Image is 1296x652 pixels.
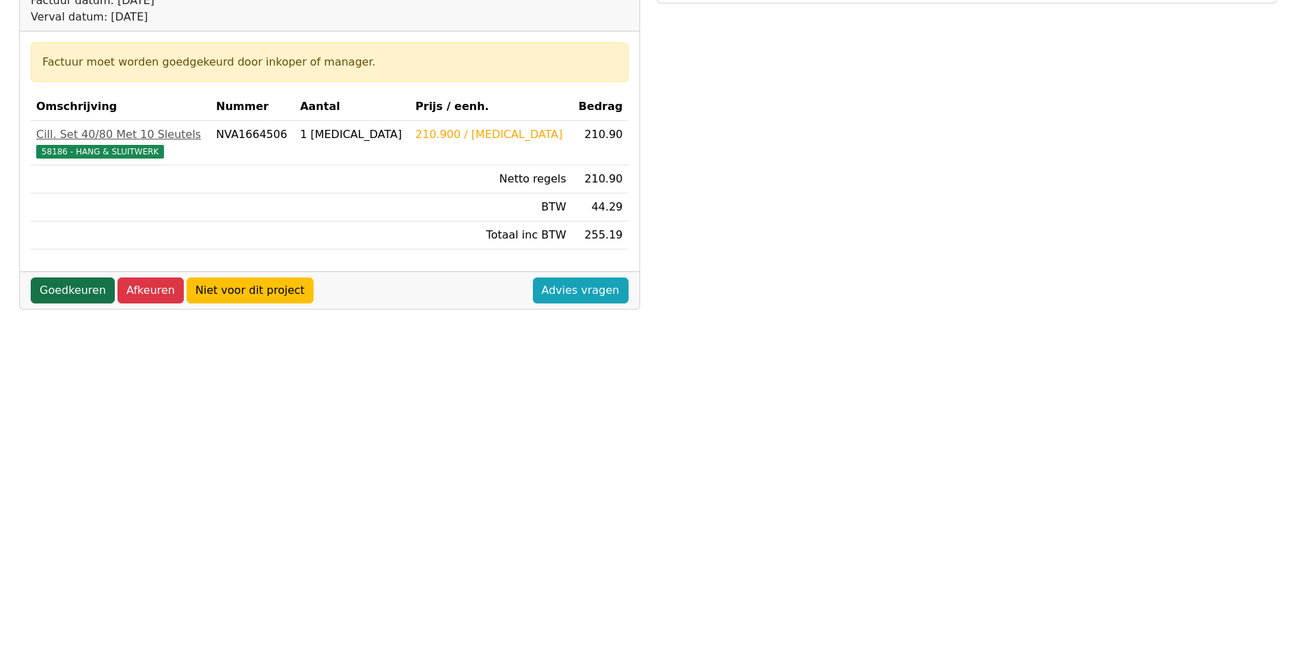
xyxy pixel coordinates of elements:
td: 255.19 [572,221,629,249]
div: Factuur moet worden goedgekeurd door inkoper of manager. [42,54,617,70]
th: Omschrijving [31,93,210,121]
a: Niet voor dit project [187,277,314,303]
th: Nummer [210,93,294,121]
div: 1 [MEDICAL_DATA] [300,126,404,143]
a: Advies vragen [533,277,629,303]
td: Totaal inc BTW [410,221,572,249]
div: 210.900 / [MEDICAL_DATA] [415,126,566,143]
th: Bedrag [572,93,629,121]
td: 210.90 [572,121,629,165]
td: NVA1664506 [210,121,294,165]
span: 58186 - HANG & SLUITWERK [36,145,164,159]
a: Goedkeuren [31,277,115,303]
div: Cill. Set 40/80 Met 10 Sleutels [36,126,205,143]
td: 210.90 [572,165,629,193]
td: Netto regels [410,165,572,193]
th: Prijs / eenh. [410,93,572,121]
td: 44.29 [572,193,629,221]
a: Afkeuren [118,277,184,303]
th: Aantal [294,93,410,121]
div: Verval datum: [DATE] [31,9,307,25]
td: BTW [410,193,572,221]
a: Cill. Set 40/80 Met 10 Sleutels58186 - HANG & SLUITWERK [36,126,205,159]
